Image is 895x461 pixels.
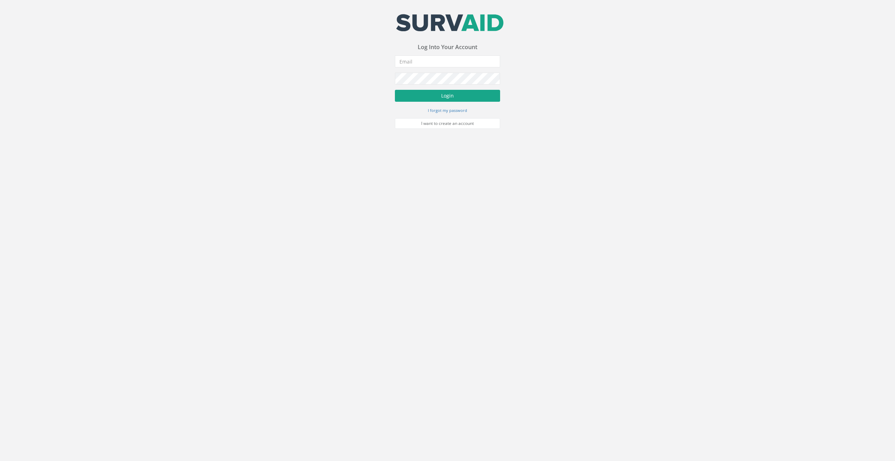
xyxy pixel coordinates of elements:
button: Login [395,90,500,102]
a: I forgot my password [428,107,467,113]
a: I want to create an account [395,118,500,129]
small: I forgot my password [428,108,467,113]
input: Email [395,55,500,67]
h3: Log Into Your Account [395,44,500,51]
